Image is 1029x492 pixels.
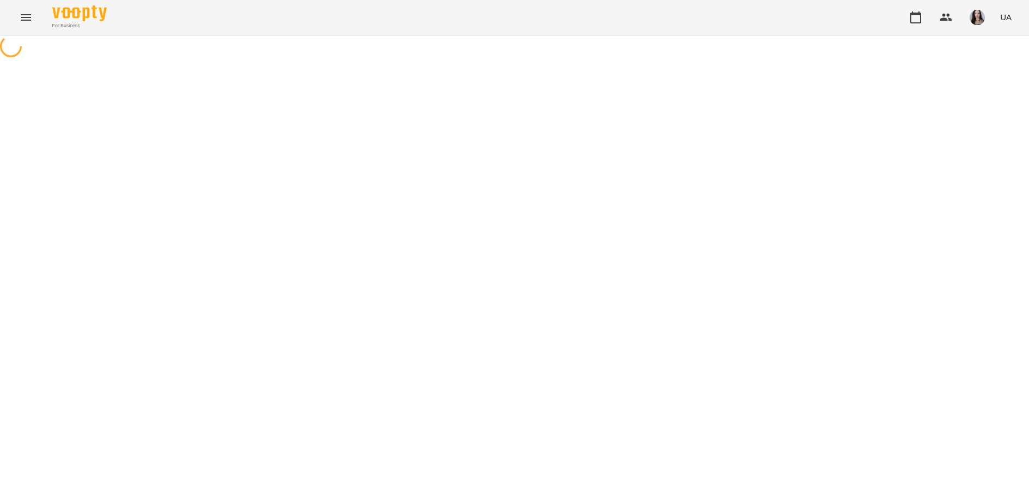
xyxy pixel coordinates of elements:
button: Menu [13,4,39,31]
span: For Business [52,22,107,29]
img: Voopty Logo [52,5,107,21]
button: UA [996,7,1016,27]
img: 23d2127efeede578f11da5c146792859.jpg [970,10,985,25]
span: UA [1000,11,1012,23]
